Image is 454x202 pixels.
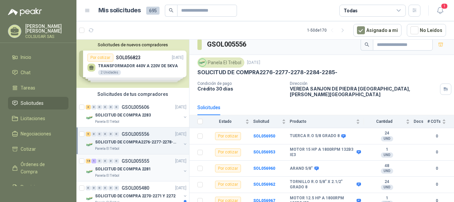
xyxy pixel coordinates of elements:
[381,152,393,158] div: UND
[86,103,188,124] a: 3 0 0 0 0 0 GSOL005606[DATE] Company LogoSOLICITUD DE COMPRA 2283Panela El Trébol
[290,115,364,128] th: Producto
[199,59,206,66] img: Company Logo
[207,119,244,124] span: Estado
[97,132,102,136] div: 0
[175,185,186,191] p: [DATE]
[414,115,427,128] th: Docs
[427,181,446,188] b: 0
[86,141,94,149] img: Company Logo
[427,133,446,139] b: 0
[344,7,358,14] div: Todas
[365,42,369,47] span: search
[86,105,91,109] div: 3
[95,166,151,172] p: SOLICITUD DE COMPRA 2281
[290,166,313,171] b: ARAND 5/8"
[95,112,151,118] p: SOLICITUD DE COMPRA 2283
[253,119,281,124] span: Solicitud
[114,159,119,163] div: 0
[97,159,102,163] div: 0
[169,8,173,13] span: search
[253,134,275,138] a: SOL056950
[8,8,42,16] img: Logo peakr
[108,132,113,136] div: 0
[197,69,337,76] p: SOLICITUD DE COMPRA2276-2277-2278-2284-2285-
[8,97,68,109] a: Solicitudes
[215,181,241,189] div: Por cotizar
[86,130,188,151] a: 5 0 0 0 0 0 GSOL005556[DATE] Company LogoSOLICITUD DE COMPRA2276-2277-2278-2284-2285-Panela El Tr...
[197,81,284,86] p: Condición de pago
[353,24,401,37] button: Asignado a mi
[86,168,94,176] img: Company Logo
[21,183,45,191] span: Remisiones
[103,159,108,163] div: 0
[21,130,51,137] span: Negociaciones
[21,54,31,61] span: Inicio
[122,159,149,163] p: GSOL005555
[21,84,35,92] span: Tareas
[207,115,253,128] th: Estado
[122,132,149,136] p: GSOL005556
[79,42,186,47] button: Solicitudes de nuevos compradores
[8,66,68,79] a: Chat
[95,146,119,151] p: Panela El Trébol
[290,119,355,124] span: Producto
[381,168,393,174] div: UND
[98,6,141,15] h1: Mis solicitudes
[146,7,160,15] span: 695
[21,161,62,175] span: Órdenes de Compra
[97,186,102,190] div: 0
[95,119,119,124] p: Panela El Trébol
[108,186,113,190] div: 0
[103,105,108,109] div: 0
[86,132,91,136] div: 5
[364,196,410,201] b: 1
[122,186,149,190] p: GSOL005480
[253,150,275,154] a: SOL056953
[197,104,220,111] div: Solicitudes
[122,105,149,109] p: GSOL005606
[86,157,188,178] a: 18 1 0 0 0 0 GSOL005555[DATE] Company LogoSOLICITUD DE COMPRA 2281Panela El Trébol
[290,133,340,139] b: TUERCA R.O 5/8 GRADO 8
[8,82,68,94] a: Tareas
[427,119,441,124] span: # COTs
[290,86,437,97] p: VEREDA SANJON DE PIEDRA [GEOGRAPHIC_DATA] , [PERSON_NAME][GEOGRAPHIC_DATA]
[197,86,284,92] p: Crédito 30 días
[114,105,119,109] div: 0
[364,131,410,136] b: 24
[290,147,355,157] b: MOTOR 15 HP A 1800RPM 132B3 IE3
[21,100,44,107] span: Solicitudes
[21,145,36,153] span: Cotizar
[8,112,68,125] a: Licitaciones
[108,159,113,163] div: 0
[95,193,175,199] p: SOLICITUD DE COMPRA 2270-2271 Y 2272
[8,143,68,155] a: Cotizar
[364,119,404,124] span: Cantidad
[364,163,410,169] b: 48
[434,5,446,17] button: 1
[91,132,96,136] div: 0
[215,132,241,140] div: Por cotizar
[91,186,96,190] div: 0
[103,132,108,136] div: 0
[253,182,275,187] b: SOL056962
[8,127,68,140] a: Negociaciones
[364,115,414,128] th: Cantidad
[381,136,393,141] div: UND
[427,149,446,155] b: 0
[175,104,186,110] p: [DATE]
[290,179,355,190] b: TORNILLO R.O 5/8" X 2.1/2" GRADO 8
[21,115,45,122] span: Licitaciones
[114,186,119,190] div: 0
[114,132,119,136] div: 0
[103,186,108,190] div: 0
[441,3,448,9] span: 1
[290,81,437,86] p: Dirección
[91,159,96,163] div: 1
[253,166,275,171] b: SOL056960
[307,25,348,36] div: 1 - 50 de 170
[8,181,68,193] a: Remisiones
[197,58,244,68] div: Panela El Trébol
[175,158,186,164] p: [DATE]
